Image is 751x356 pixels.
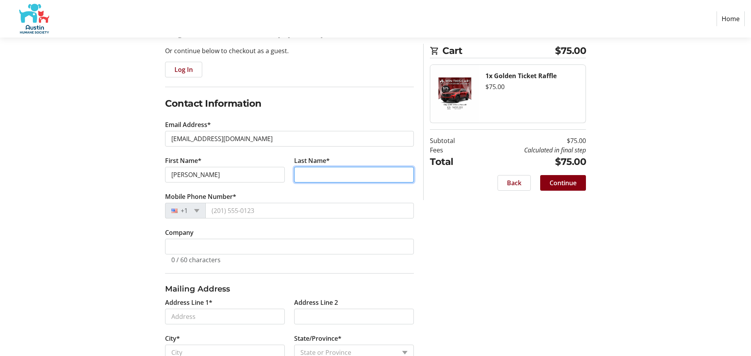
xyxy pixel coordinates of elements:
button: Back [498,175,531,191]
td: Subtotal [430,136,475,145]
td: $75.00 [475,155,586,169]
td: Calculated in final step [475,145,586,155]
td: Total [430,155,475,169]
p: Or continue below to checkout as a guest. [165,46,414,55]
td: $75.00 [475,136,586,145]
span: Back [507,178,521,188]
label: Address Line 2 [294,298,338,307]
label: Last Name* [294,156,330,165]
label: Company [165,228,194,237]
div: $75.00 [485,82,579,91]
img: Austin Humane Society's Logo [6,3,62,34]
img: Golden Ticket Raffle [430,65,479,123]
button: Continue [540,175,586,191]
h2: Contact Information [165,97,414,111]
span: Cart [442,44,555,58]
input: Address [165,309,285,324]
button: Log In [165,62,202,77]
h3: Mailing Address [165,283,414,295]
label: Mobile Phone Number* [165,192,236,201]
span: $75.00 [555,44,586,58]
td: Fees [430,145,475,155]
span: Continue [550,178,577,188]
tr-character-limit: 0 / 60 characters [171,256,221,264]
label: Address Line 1* [165,298,212,307]
label: City* [165,334,180,343]
label: State/Province* [294,334,341,343]
input: (201) 555-0123 [205,203,414,218]
label: Email Address* [165,120,211,129]
label: First Name* [165,156,201,165]
strong: 1x Golden Ticket Raffle [485,72,557,80]
span: Log In [174,65,193,74]
a: Home [717,11,745,26]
